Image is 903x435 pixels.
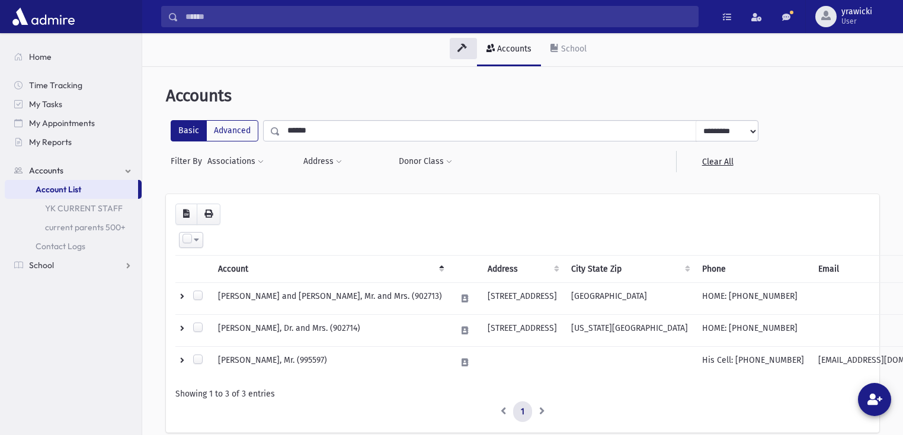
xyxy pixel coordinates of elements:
[5,199,142,218] a: YK CURRENT STAFF
[211,282,449,314] td: [PERSON_NAME] and [PERSON_NAME], Mr. and Mrs. (902713)
[29,260,54,270] span: School
[29,80,82,91] span: Time Tracking
[481,255,564,282] th: Address : activate to sort column ascending
[695,255,811,282] th: Phone
[29,99,62,109] span: My Tasks
[564,282,695,314] td: [GEOGRAPHIC_DATA]
[211,346,449,378] td: [PERSON_NAME], Mr. (995597)
[695,282,811,314] td: HOME: [PHONE_NUMBER]
[5,114,142,133] a: My Appointments
[303,151,342,172] button: Address
[29,137,72,147] span: My Reports
[481,314,564,346] td: [STREET_ADDRESS]
[477,33,541,66] a: Accounts
[207,151,264,172] button: Associations
[5,237,142,256] a: Contact Logs
[541,33,596,66] a: School
[175,388,870,400] div: Showing 1 to 3 of 3 entries
[211,255,449,282] th: Account: activate to sort column descending
[5,95,142,114] a: My Tasks
[841,17,872,26] span: User
[5,76,142,95] a: Time Tracking
[175,204,197,225] button: CSV
[211,314,449,346] td: [PERSON_NAME], Dr. and Mrs. (902714)
[166,86,232,105] span: Accounts
[695,314,811,346] td: HOME: [PHONE_NUMBER]
[695,346,811,378] td: His Cell: [PHONE_NUMBER]
[178,6,698,27] input: Search
[513,401,532,423] a: 1
[564,314,695,346] td: [US_STATE][GEOGRAPHIC_DATA]
[36,184,81,195] span: Account List
[197,204,220,225] button: Print
[171,120,207,141] label: Basic
[398,151,453,172] button: Donor Class
[5,180,138,199] a: Account List
[29,51,52,62] span: Home
[564,255,695,282] th: City State Zip : activate to sort column ascending
[171,120,258,141] div: FilterModes
[495,44,531,54] div: Accounts
[559,44,587,54] div: School
[5,161,142,180] a: Accounts
[29,118,95,128] span: My Appointments
[5,47,142,66] a: Home
[9,5,78,28] img: AdmirePro
[481,282,564,314] td: [STREET_ADDRESS]
[29,165,63,176] span: Accounts
[676,151,758,172] a: Clear All
[5,218,142,237] a: current parents 500+
[5,133,142,152] a: My Reports
[36,241,85,252] span: Contact Logs
[171,155,207,167] span: Filter By
[206,120,258,141] label: Advanced
[5,256,142,275] a: School
[841,7,872,17] span: yrawicki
